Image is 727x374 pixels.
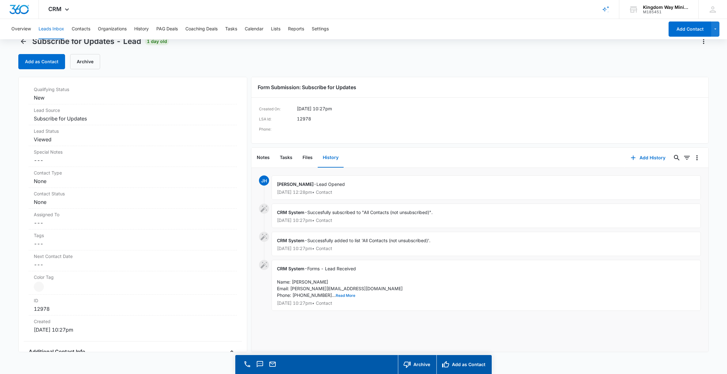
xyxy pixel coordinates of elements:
button: Filters [682,153,692,163]
label: Color Tag [34,274,232,280]
span: Lead Opened [316,181,345,187]
button: Notes [252,148,275,168]
dd: 12978 [297,115,311,123]
button: Reports [288,19,304,39]
div: account id [643,10,689,14]
dd: None [34,198,232,206]
div: account name [643,5,689,10]
dt: Created On: [259,105,297,113]
button: Back [18,36,28,46]
button: Add as Contact [436,355,492,374]
div: - [272,232,701,256]
dd: --- [34,219,232,227]
button: Organizations [98,19,127,39]
button: Overflow Menu [692,153,702,163]
button: Archive [70,54,100,69]
button: Archive [398,355,436,374]
button: Email [268,360,277,369]
div: Qualifying StatusNew [29,83,237,104]
dt: Lead Source [34,107,232,113]
button: Text [255,360,264,369]
div: Created[DATE] 10:27pm [29,316,237,336]
button: Overview [11,19,31,39]
a: Email [268,364,277,369]
button: History [134,19,149,39]
button: Tasks [225,19,237,39]
button: Add History [624,150,672,165]
dd: --- [34,156,232,164]
div: ID12978 [29,295,237,316]
div: - [272,175,701,200]
span: JH [259,175,269,186]
dd: [DATE] 10:27pm [34,326,232,334]
button: Lists [271,19,280,39]
label: Contact Type [34,169,232,176]
dd: 12978 [34,305,232,313]
label: Next Contact Date [34,253,232,260]
div: Contact TypeNone [29,167,237,188]
label: Tags [34,232,232,239]
label: Contact Status [34,190,232,197]
button: Settings [312,19,329,39]
span: Succesfully subscribed to "All Contacts (not unsubscribed)". [307,210,433,215]
button: Leads Inbox [39,19,64,39]
dt: Lead Status [34,128,232,134]
dd: --- [34,240,232,248]
dd: None [34,177,232,185]
button: Calendar [245,19,263,39]
div: Next Contact Date--- [29,250,237,271]
button: Search... [672,153,682,163]
div: Assigned To--- [29,209,237,230]
div: - [272,204,701,228]
h3: Form Submission: Subscribe for Updates [258,83,702,91]
dt: Created [34,318,232,325]
span: Subscribe for Updates - Lead [32,37,141,46]
dd: New [34,94,232,101]
dd: [DATE] 10:27pm [297,105,332,113]
div: Tags--- [29,230,237,250]
button: Close [227,346,237,357]
div: Contact StatusNone [29,188,237,209]
button: Read More [336,294,355,297]
dd: Viewed [34,136,232,143]
dd: --- [34,261,232,268]
button: Tasks [275,148,297,168]
p: [DATE] 10:27pm • Contact [277,218,696,223]
div: Special Notes--- [29,146,237,167]
button: Add as Contact [18,54,65,69]
div: Lead StatusViewed [29,125,237,146]
button: History [318,148,344,168]
button: Call [243,360,252,369]
span: 1 day old [145,38,169,45]
span: [PERSON_NAME] [277,181,314,187]
a: Call [243,364,252,369]
span: CRM System [277,210,304,215]
p: [DATE] 12:28pm • Contact [277,190,696,194]
span: Successfully added to list 'All Contacts (not unsubscribed)'. [307,238,430,243]
dt: Phone: [259,126,297,133]
a: Text [255,364,264,369]
div: Color Tag [29,271,237,295]
button: Coaching Deals [185,19,218,39]
span: CRM System [277,266,304,271]
label: Qualifying Status [34,86,232,93]
button: PAG Deals [156,19,178,39]
button: Add Contact [669,21,711,37]
button: Actions [699,36,709,46]
button: Files [297,148,318,168]
div: - [272,260,701,311]
span: Forms - Lead Received Name: [PERSON_NAME] Email: [PERSON_NAME][EMAIL_ADDRESS][DOMAIN_NAME] Phone:... [277,266,403,298]
span: CRM [48,6,62,12]
label: Special Notes [34,149,232,155]
p: [DATE] 10:27pm • Contact [277,246,696,251]
label: Assigned To [34,211,232,218]
button: Contacts [72,19,90,39]
div: Lead SourceSubscribe for Updates [29,104,237,125]
span: CRM System [277,238,304,243]
h4: Additional Contact Info [29,348,85,355]
dt: ID [34,297,232,304]
dt: LSA Id: [259,115,297,123]
dd: Subscribe for Updates [34,115,232,122]
p: [DATE] 10:27pm • Contact [277,301,696,305]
